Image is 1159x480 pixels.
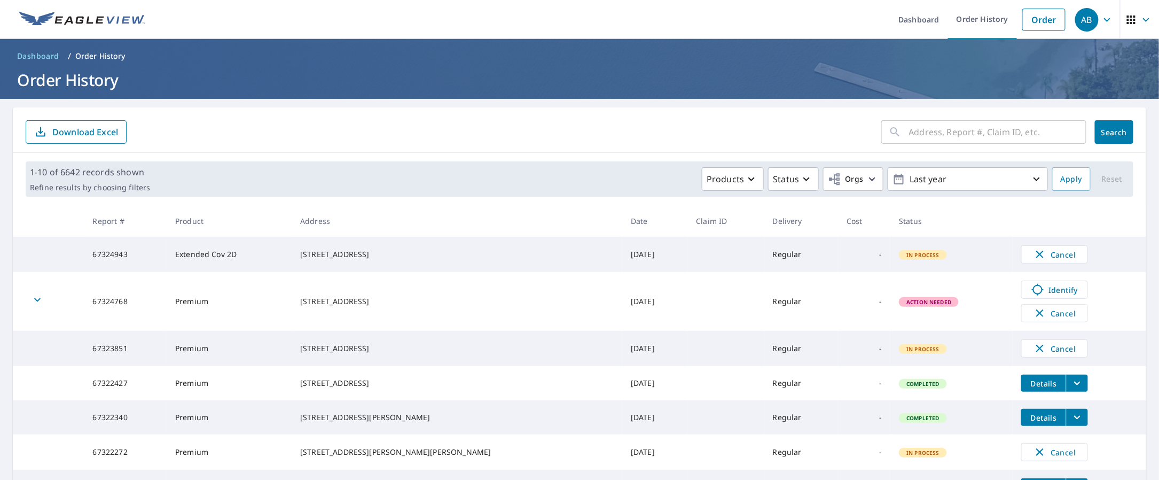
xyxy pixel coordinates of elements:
th: Cost [838,205,890,237]
td: [DATE] [622,366,687,400]
span: Action Needed [900,298,958,306]
td: - [838,272,890,331]
td: Regular [764,400,839,435]
td: 67323851 [84,331,167,366]
span: Apply [1061,173,1082,186]
td: Regular [764,435,839,470]
td: - [838,435,890,470]
th: Date [622,205,687,237]
p: Last year [905,170,1030,189]
img: EV Logo [19,12,145,28]
p: Products [707,173,744,185]
p: Status [773,173,799,185]
button: filesDropdownBtn-67322427 [1066,375,1088,392]
td: - [838,237,890,272]
a: Identify [1021,281,1088,299]
td: Regular [764,331,839,366]
div: [STREET_ADDRESS] [300,378,614,389]
button: Search [1095,120,1133,144]
td: Regular [764,272,839,331]
div: [STREET_ADDRESS][PERSON_NAME] [300,412,614,423]
th: Report # [84,205,167,237]
div: [STREET_ADDRESS] [300,296,614,307]
div: AB [1075,8,1099,32]
span: Cancel [1032,307,1077,320]
span: In Process [900,449,946,456]
td: - [838,331,890,366]
td: Regular [764,237,839,272]
td: - [838,366,890,400]
th: Claim ID [687,205,764,237]
button: Cancel [1021,304,1088,322]
div: [STREET_ADDRESS] [300,343,614,354]
span: In Process [900,251,946,259]
td: [DATE] [622,331,687,366]
th: Status [890,205,1013,237]
span: Completed [900,380,945,388]
a: Order [1022,9,1066,31]
button: Cancel [1021,245,1088,264]
button: filesDropdownBtn-67322340 [1066,409,1088,426]
button: Cancel [1021,443,1088,461]
td: [DATE] [622,400,687,435]
td: Premium [167,400,292,435]
td: - [838,400,890,435]
td: Premium [167,366,292,400]
th: Address [292,205,622,237]
p: Refine results by choosing filters [30,183,150,192]
button: Products [702,167,764,191]
span: Completed [900,414,945,422]
td: [DATE] [622,272,687,331]
h1: Order History [13,69,1146,91]
div: [STREET_ADDRESS][PERSON_NAME][PERSON_NAME] [300,447,614,458]
td: Extended Cov 2D [167,237,292,272]
div: [STREET_ADDRESS] [300,249,614,260]
span: Details [1028,378,1060,389]
td: Premium [167,435,292,470]
span: In Process [900,345,946,353]
td: Premium [167,272,292,331]
td: [DATE] [622,237,687,272]
button: Cancel [1021,339,1088,358]
li: / [68,50,71,63]
p: Download Excel [52,126,118,138]
nav: breadcrumb [13,48,1146,65]
th: Delivery [764,205,839,237]
span: Dashboard [17,51,59,61]
td: Premium [167,331,292,366]
button: Apply [1052,167,1091,191]
td: 67322340 [84,400,167,435]
td: 67322272 [84,435,167,470]
button: detailsBtn-67322427 [1021,375,1066,392]
span: Cancel [1032,248,1077,261]
th: Product [167,205,292,237]
a: Dashboard [13,48,64,65]
td: [DATE] [622,435,687,470]
p: 1-10 of 6642 records shown [30,166,150,179]
td: 67322427 [84,366,167,400]
span: Details [1028,413,1060,423]
button: Status [768,167,819,191]
td: 67324768 [84,272,167,331]
button: Orgs [823,167,883,191]
span: Cancel [1032,342,1077,355]
span: Search [1103,127,1125,137]
span: Identify [1028,283,1081,296]
button: Last year [888,167,1048,191]
button: detailsBtn-67322340 [1021,409,1066,426]
span: Cancel [1032,446,1077,459]
button: Download Excel [26,120,127,144]
span: Orgs [828,173,864,186]
input: Address, Report #, Claim ID, etc. [909,117,1086,147]
p: Order History [75,51,126,61]
td: Regular [764,366,839,400]
td: 67324943 [84,237,167,272]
